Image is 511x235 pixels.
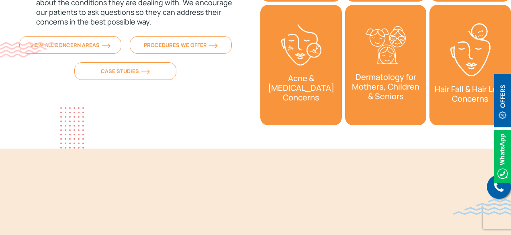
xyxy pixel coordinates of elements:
a: Case Studiesorange-arrow [74,62,176,80]
img: orange-arrow [141,69,150,74]
img: orange-arrow [102,43,110,48]
a: Whatsappicon [494,151,511,160]
img: mother-children-senior [366,26,406,64]
img: Whatsappicon [494,130,511,183]
a: Hair Fall & Hair Loss Concerns [429,5,511,125]
a: Procedures We Offerorange-arrow [130,36,232,54]
h3: Acne & [MEDICAL_DATA] Concerns [260,69,342,106]
img: orange-arrow [209,43,218,48]
a: Dermatology for Mothers, Children & Seniors [345,5,427,125]
img: offerBt [494,74,511,127]
div: 1 / 2 [429,5,511,125]
a: Acne & [MEDICAL_DATA] Concerns [260,5,342,125]
a: View All Concern Areasorange-arrow [19,36,121,54]
div: 2 / 2 [345,5,427,125]
img: Acne-&-Acne-Scars-Concerns [281,25,321,66]
h3: Hair Fall & Hair Loss Concerns [429,80,511,108]
img: bluewave [453,199,511,215]
span: Case Studies [101,67,150,75]
img: Hair-Fall-&-Hair-Loss-Concerns-icon1 [450,23,491,76]
img: dotes1 [60,107,84,149]
h3: Dermatology for Mothers, Children & Seniors [345,68,427,105]
span: View All Concern Areas [30,41,110,49]
div: 2 / 2 [260,5,342,125]
span: Procedures We Offer [144,41,218,49]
